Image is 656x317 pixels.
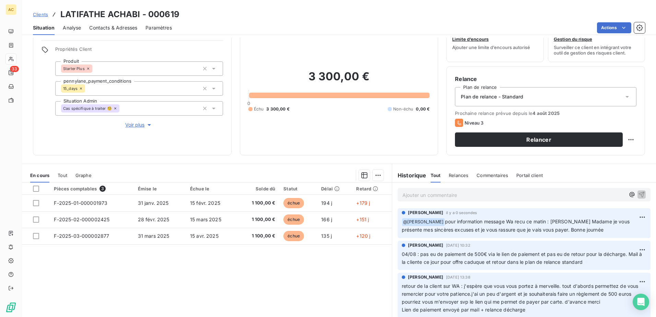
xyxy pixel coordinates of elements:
[283,198,304,208] span: échue
[60,8,179,21] h3: LATIFATHE ACHABI - 000619
[283,186,313,191] div: Statut
[461,93,523,100] span: Plan de relance - Standard
[446,211,477,215] span: il y a 0 secondes
[58,173,67,178] span: Tout
[548,18,645,62] button: Gestion du risqueSurveiller ce client en intégrant votre outil de gestion des risques client.
[54,186,129,192] div: Pièces comptables
[446,243,470,247] span: [DATE] 10:32
[532,110,560,116] span: 4 août 2025
[408,242,443,248] span: [PERSON_NAME]
[321,186,348,191] div: Délai
[190,200,220,206] span: 15 févr. 2025
[402,251,644,265] span: 04/08 : pas eu de paiement de 500€ via le lien de paiement et pas eu de retour pour la décharge. ...
[455,132,623,147] button: Relancer
[242,186,276,191] div: Solde dû
[356,200,370,206] span: +179 j
[321,233,332,239] span: 135 j
[283,231,304,241] span: échue
[266,106,290,112] span: 3 300,00 €
[455,75,636,83] h6: Relance
[63,24,81,31] span: Analyse
[356,233,370,239] span: +120 j
[356,216,369,222] span: +151 j
[356,186,388,191] div: Retard
[85,85,91,92] input: Ajouter une valeur
[10,66,19,72] span: 33
[92,66,98,72] input: Ajouter une valeur
[138,216,169,222] span: 28 févr. 2025
[416,106,430,112] span: 0,00 €
[99,186,106,192] span: 3
[554,36,592,42] span: Gestion du risque
[242,200,276,207] span: 1 100,00 €
[33,24,55,31] span: Situation
[89,24,137,31] span: Contacts & Adresses
[5,67,16,78] a: 33
[449,173,468,178] span: Relances
[446,18,543,62] button: Limite d’encoursAjouter une limite d’encours autorisé
[63,67,85,71] span: Starter Plus
[633,294,649,310] div: Open Intercom Messenger
[465,120,483,126] span: Niveau 3
[516,173,543,178] span: Portail client
[408,274,443,280] span: [PERSON_NAME]
[393,106,413,112] span: Non-échu
[55,121,223,129] button: Voir plus
[283,214,304,225] span: échue
[190,233,219,239] span: 15 avr. 2025
[138,186,182,191] div: Émise le
[452,45,530,50] span: Ajouter une limite d’encours autorisé
[54,216,109,222] span: F-2025-02-000002425
[597,22,631,33] button: Actions
[392,171,426,179] h6: Historique
[63,86,78,91] span: 15_days
[138,233,169,239] span: 31 mars 2025
[54,200,107,206] span: F-2025-01-000001973
[33,11,48,18] a: Clients
[242,216,276,223] span: 1 100,00 €
[119,105,125,111] input: Ajouter une valeur
[63,106,112,110] span: Cas spécifique à traiter 🧐
[452,36,489,42] span: Limite d’encours
[321,200,332,206] span: 194 j
[33,12,48,17] span: Clients
[190,186,234,191] div: Échue le
[75,173,92,178] span: Graphe
[446,275,470,279] span: [DATE] 13:38
[254,106,264,112] span: Échu
[402,219,631,233] span: pour information message Wa recu ce matin : [PERSON_NAME] Madame je vous présente mes sincères ex...
[455,110,636,116] span: Prochaine relance prévue depuis le
[5,302,16,313] img: Logo LeanPay
[190,216,221,222] span: 15 mars 2025
[30,173,49,178] span: En cours
[138,200,169,206] span: 31 janv. 2025
[125,121,153,128] span: Voir plus
[402,283,640,313] span: retour de la client sur WA : j'espère que vous vous portez à merveille. tout d'abords permettez d...
[477,173,508,178] span: Commentaires
[54,233,109,239] span: F-2025-03-000002877
[321,216,332,222] span: 166 j
[554,45,639,56] span: Surveiller ce client en intégrant votre outil de gestion des risques client.
[248,70,430,90] h2: 3 300,00 €
[408,210,443,216] span: [PERSON_NAME]
[402,218,445,226] span: @ [PERSON_NAME]
[5,4,16,15] div: AC
[431,173,441,178] span: Tout
[55,46,223,56] span: Propriétés Client
[247,101,250,106] span: 0
[242,233,276,239] span: 1 100,00 €
[145,24,172,31] span: Paramètres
